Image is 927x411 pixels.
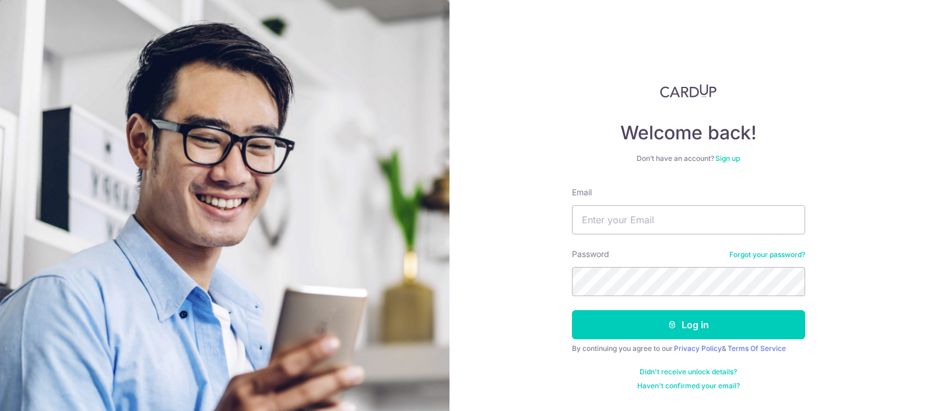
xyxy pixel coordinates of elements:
[572,187,592,198] label: Email
[572,248,609,260] label: Password
[715,154,740,163] a: Sign up
[572,205,805,234] input: Enter your Email
[637,381,740,391] a: Haven't confirmed your email?
[640,367,737,377] a: Didn't receive unlock details?
[572,344,805,353] div: By continuing you agree to our &
[572,310,805,339] button: Log in
[572,121,805,145] h4: Welcome back!
[728,344,786,353] a: Terms Of Service
[729,250,805,259] a: Forgot your password?
[674,344,722,353] a: Privacy Policy
[660,84,717,98] img: CardUp Logo
[572,154,805,163] div: Don’t have an account?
